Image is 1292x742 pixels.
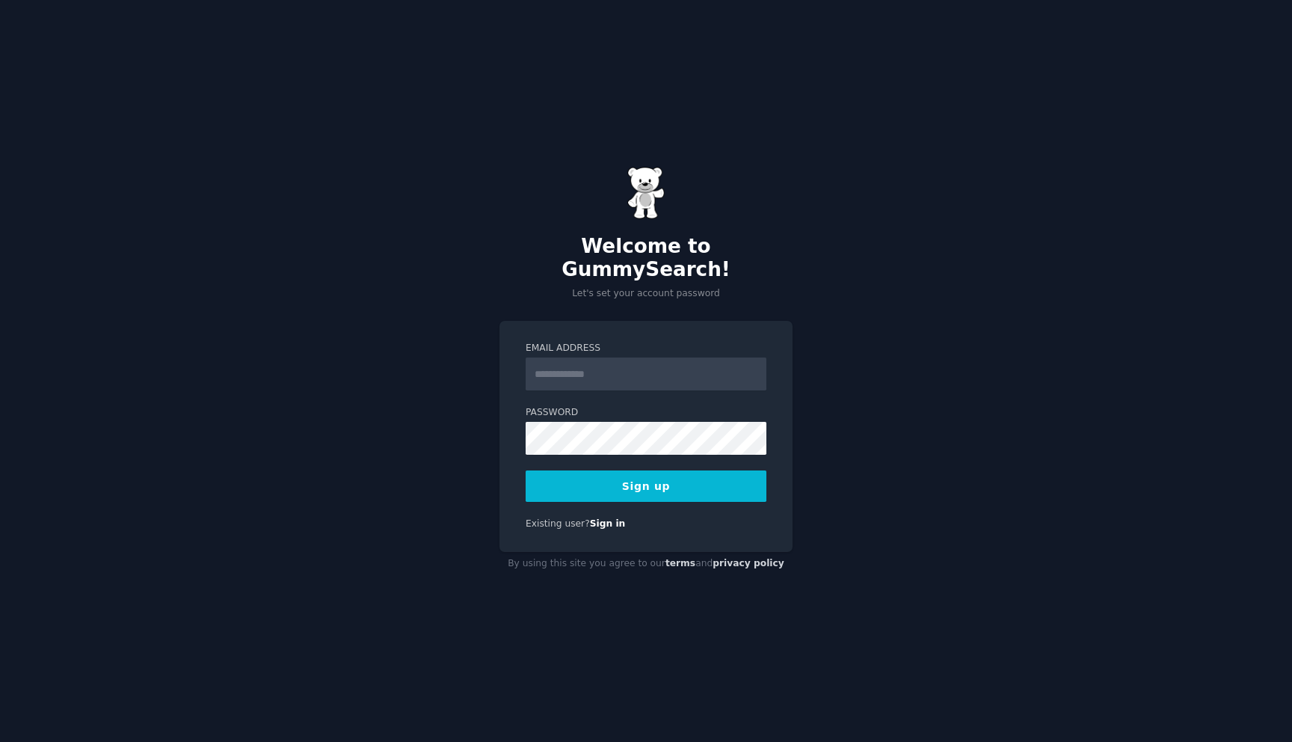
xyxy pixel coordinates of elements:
label: Password [526,406,766,420]
div: By using this site you agree to our and [499,552,793,576]
span: Existing user? [526,518,590,529]
a: Sign in [590,518,626,529]
label: Email Address [526,342,766,355]
button: Sign up [526,470,766,502]
a: privacy policy [713,558,784,568]
img: Gummy Bear [627,167,665,219]
h2: Welcome to GummySearch! [499,235,793,282]
p: Let's set your account password [499,287,793,301]
a: terms [665,558,695,568]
